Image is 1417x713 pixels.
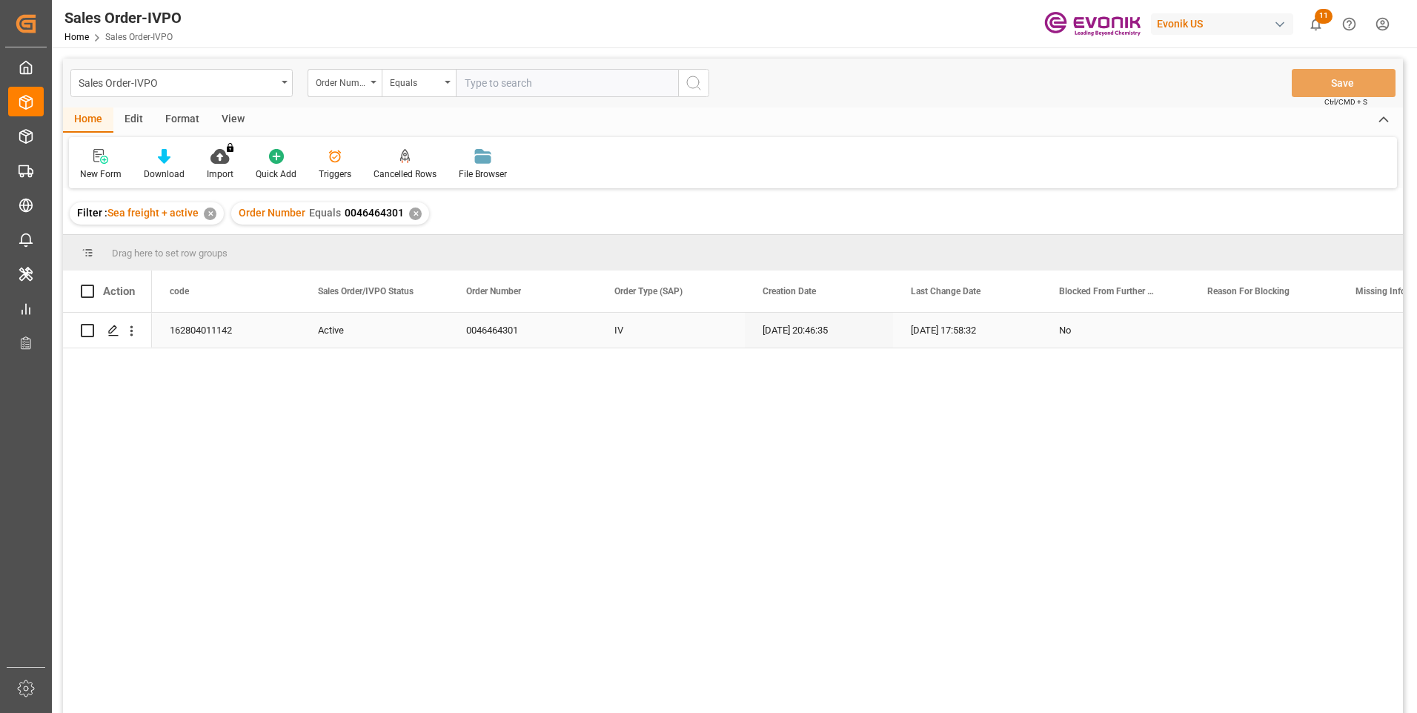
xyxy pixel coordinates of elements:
[614,286,683,296] span: Order Type (SAP)
[107,207,199,219] span: Sea freight + active
[70,69,293,97] button: open menu
[80,168,122,181] div: New Form
[308,69,382,97] button: open menu
[1059,314,1172,348] div: No
[1151,10,1299,38] button: Evonik US
[390,73,440,90] div: Equals
[1299,7,1333,41] button: show 11 new notifications
[79,73,276,91] div: Sales Order-IVPO
[64,7,182,29] div: Sales Order-IVPO
[466,286,521,296] span: Order Number
[318,314,431,348] div: Active
[448,313,597,348] div: 0046464301
[256,168,296,181] div: Quick Add
[456,69,678,97] input: Type to search
[1315,9,1333,24] span: 11
[745,313,893,348] div: [DATE] 20:46:35
[345,207,404,219] span: 0046464301
[1207,286,1290,296] span: Reason For Blocking
[459,168,507,181] div: File Browser
[77,207,107,219] span: Filter :
[1333,7,1366,41] button: Help Center
[63,107,113,133] div: Home
[318,286,414,296] span: Sales Order/IVPO Status
[170,286,189,296] span: code
[64,32,89,42] a: Home
[893,313,1041,348] div: [DATE] 17:58:32
[1292,69,1396,97] button: Save
[103,285,135,298] div: Action
[239,207,305,219] span: Order Number
[911,286,980,296] span: Last Change Date
[316,73,366,90] div: Order Number
[319,168,351,181] div: Triggers
[678,69,709,97] button: search button
[1059,286,1158,296] span: Blocked From Further Processing
[1151,13,1293,35] div: Evonik US
[409,208,422,220] div: ✕
[144,168,185,181] div: Download
[112,248,228,259] span: Drag here to set row groups
[1324,96,1367,107] span: Ctrl/CMD + S
[1044,11,1141,37] img: Evonik-brand-mark-Deep-Purple-RGB.jpeg_1700498283.jpeg
[763,286,816,296] span: Creation Date
[113,107,154,133] div: Edit
[210,107,256,133] div: View
[204,208,216,220] div: ✕
[597,313,745,348] div: IV
[63,313,152,348] div: Press SPACE to select this row.
[154,107,210,133] div: Format
[152,313,300,348] div: 162804011142
[309,207,341,219] span: Equals
[382,69,456,97] button: open menu
[374,168,437,181] div: Cancelled Rows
